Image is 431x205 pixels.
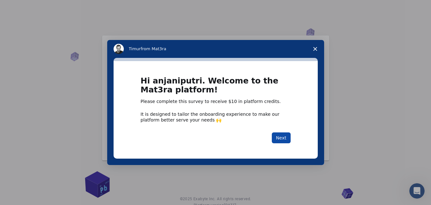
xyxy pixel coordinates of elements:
div: Please complete this survey to receive $10 in platform credits. [141,99,291,105]
button: Next [272,132,291,143]
span: Dukungan [12,4,41,10]
img: Profile image for Timur [114,44,124,54]
div: It is designed to tailor the onboarding experience to make our platform better serve your needs 🙌 [141,111,291,123]
span: from Mat3ra [141,46,166,51]
h1: Hi anjaniputri. Welcome to the Mat3ra platform! [141,76,291,99]
span: Timur [129,46,141,51]
span: Close survey [306,40,324,58]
